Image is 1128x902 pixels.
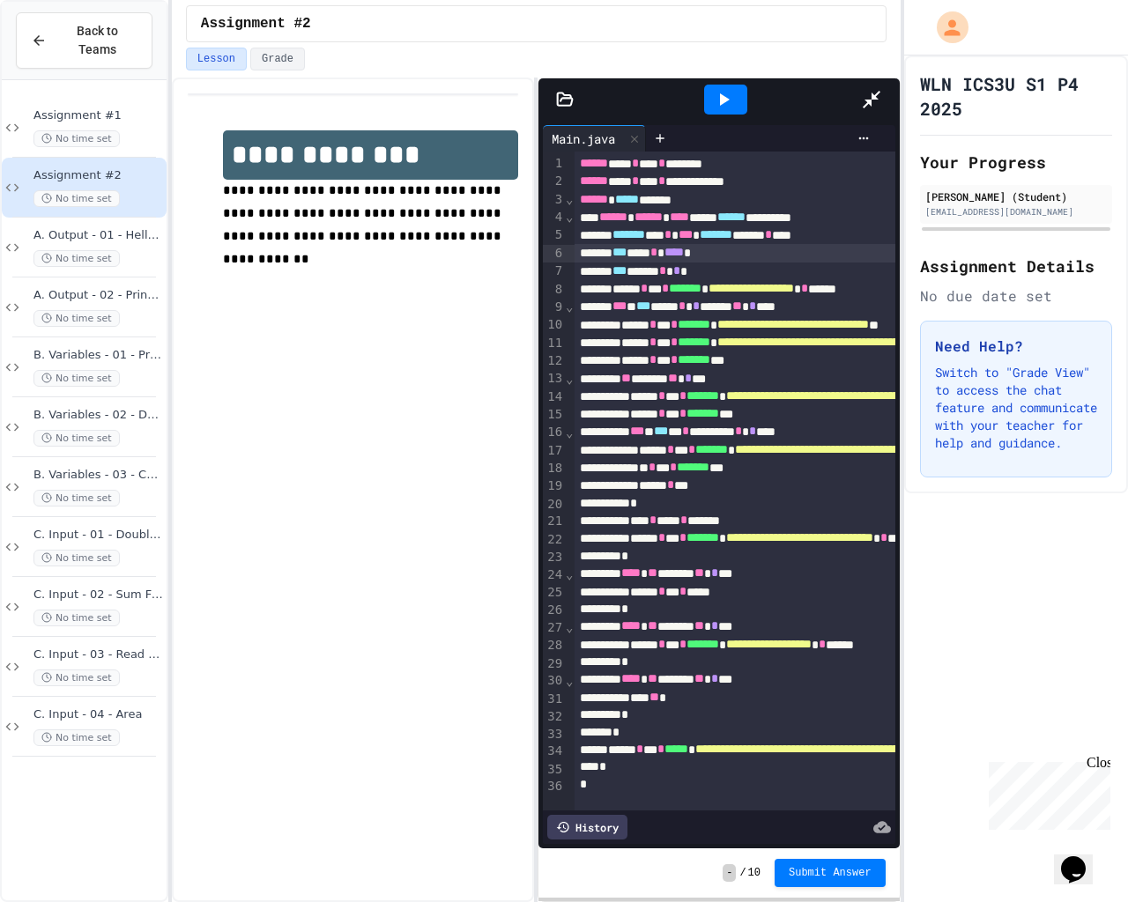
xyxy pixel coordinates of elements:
div: 2 [543,173,565,190]
div: 13 [543,370,565,388]
iframe: chat widget [1054,832,1110,884]
span: Assignment #1 [33,108,163,123]
div: My Account [918,7,973,48]
div: No due date set [920,285,1112,307]
div: Chat with us now!Close [7,7,122,112]
div: 15 [543,406,565,424]
span: Assignment #2 [201,13,311,34]
h3: Need Help? [935,336,1097,357]
div: 1 [543,155,565,173]
div: 8 [543,281,565,299]
div: 3 [543,191,565,209]
div: [EMAIL_ADDRESS][DOMAIN_NAME] [925,205,1107,218]
div: 30 [543,672,565,690]
span: Fold line [565,192,574,206]
span: No time set [33,610,120,626]
span: C. Input - 03 - Read Name [33,647,163,662]
div: 32 [543,708,565,726]
div: 17 [543,442,565,460]
span: Fold line [565,210,574,224]
div: 28 [543,637,565,654]
div: 31 [543,691,565,708]
span: No time set [33,310,120,327]
span: Submit Answer [789,866,872,880]
span: B. Variables - 01 - Print Values [33,348,163,363]
div: 27 [543,619,565,637]
div: 33 [543,726,565,743]
span: C. Input - 02 - Sum Four Integers [33,588,163,603]
span: No time set [33,729,120,746]
div: 19 [543,477,565,495]
button: Grade [250,48,305,70]
div: 20 [543,496,565,514]
div: History [547,815,627,839]
div: 34 [543,743,565,760]
div: 36 [543,778,565,795]
div: 7 [543,262,565,280]
span: Assignment #2 [33,168,163,183]
span: B. Variables - 03 - Calculate [33,468,163,483]
div: 23 [543,549,565,566]
span: - [723,864,736,882]
span: No time set [33,430,120,447]
span: No time set [33,490,120,506]
div: Main.java [543,129,624,148]
span: No time set [33,370,120,387]
iframe: chat widget [982,755,1110,830]
div: 12 [543,352,565,370]
span: C. Input - 01 - Double The Number [33,528,163,543]
span: 10 [748,866,761,880]
span: Fold line [565,620,574,634]
h2: Assignment Details [920,254,1112,278]
span: No time set [33,130,120,147]
h2: Your Progress [920,150,1112,174]
span: Back to Teams [57,22,137,59]
span: Fold line [565,425,574,440]
div: 25 [543,584,565,602]
div: Main.java [543,125,646,152]
div: 14 [543,388,565,406]
span: C. Input - 04 - Area [33,707,163,722]
span: B. Variables - 02 - Describe Person [33,408,163,423]
div: 6 [543,245,565,262]
div: 18 [543,460,565,477]
span: Fold line [565,567,574,581]
div: 21 [543,513,565,530]
div: 5 [543,226,565,244]
span: No time set [33,550,120,566]
span: A. Output - 02 - Print Diamond Shape [33,288,163,303]
h1: WLN ICS3U S1 P4 2025 [920,71,1112,121]
div: 16 [543,424,565,441]
span: Fold line [565,372,574,386]
span: No time set [33,190,120,207]
button: Submit Answer [775,859,886,887]
div: 11 [543,335,565,352]
div: 4 [543,209,565,226]
button: Back to Teams [16,12,152,69]
div: 26 [543,602,565,619]
span: / [739,866,746,880]
div: 24 [543,566,565,584]
p: Switch to "Grade View" to access the chat feature and communicate with your teacher for help and ... [935,364,1097,452]
div: 10 [543,316,565,334]
span: No time set [33,669,120,686]
span: A. Output - 01 - Hello World [33,228,163,243]
div: 29 [543,655,565,673]
span: No time set [33,250,120,267]
span: Fold line [565,674,574,688]
button: Lesson [186,48,247,70]
div: 35 [543,761,565,779]
div: 9 [543,299,565,316]
div: [PERSON_NAME] (Student) [925,189,1107,204]
span: Fold line [565,299,574,314]
div: 22 [543,531,565,549]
